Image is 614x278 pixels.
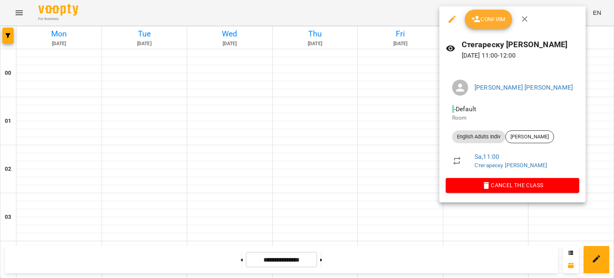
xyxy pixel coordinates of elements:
span: Cancel the class [452,180,573,190]
a: Стегареску [PERSON_NAME] [474,162,548,168]
p: Room [452,114,573,122]
a: Sa , 11:00 [474,153,499,160]
span: Confirm [471,14,506,24]
button: Confirm [465,10,512,29]
div: [PERSON_NAME] [505,130,554,143]
span: English Adults Indiv [452,133,505,140]
p: [DATE] 11:00 - 12:00 [462,51,579,60]
h6: Стегареску [PERSON_NAME] [462,38,579,51]
span: [PERSON_NAME] [506,133,554,140]
span: - Default [452,105,478,113]
a: [PERSON_NAME] [PERSON_NAME] [474,84,573,91]
button: Cancel the class [446,178,579,192]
